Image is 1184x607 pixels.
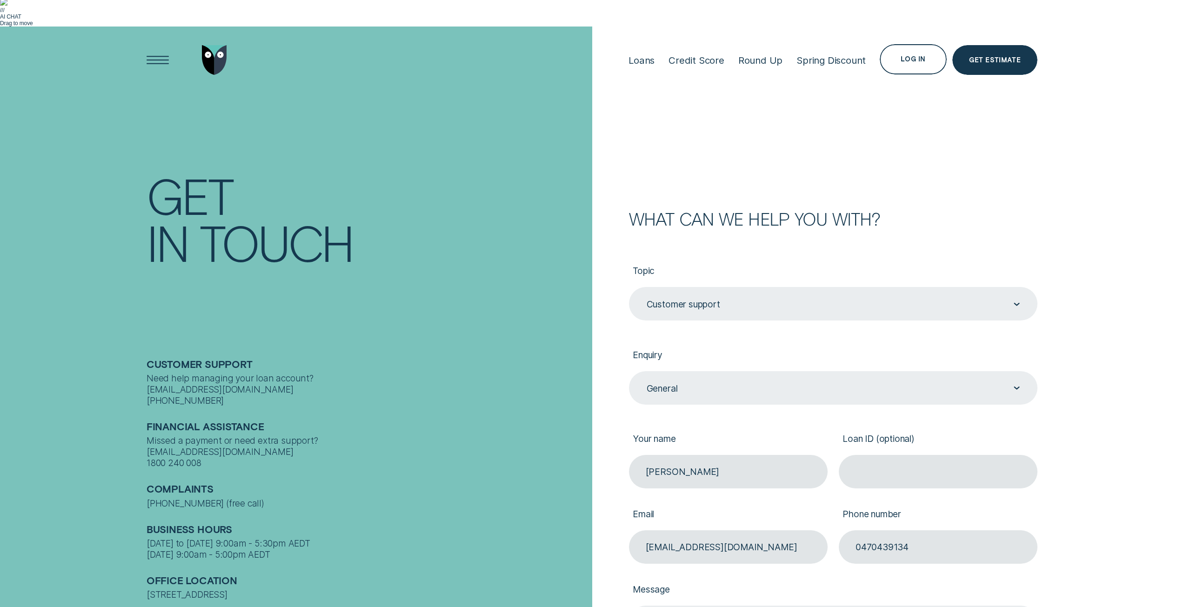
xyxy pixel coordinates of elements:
[669,54,724,66] div: Credit Score
[147,523,587,538] h2: Business Hours
[839,500,1037,530] label: Phone number
[629,54,655,66] div: Loans
[738,54,783,66] div: Round Up
[147,435,587,468] div: Missed a payment or need extra support? [EMAIL_ADDRESS][DOMAIN_NAME] 1800 240 008
[147,373,587,406] div: Need help managing your loan account? [EMAIL_ADDRESS][DOMAIN_NAME] [PHONE_NUMBER]
[629,424,828,455] label: Your name
[629,211,1037,227] h2: What can we help you with?
[647,299,720,310] div: Customer support
[200,219,353,265] div: Touch
[880,44,947,74] button: Log in
[147,498,587,509] div: [PHONE_NUMBER] (free call)
[647,383,678,394] div: General
[147,172,232,218] div: Get
[796,54,866,66] div: Spring Discount
[669,27,724,93] a: Credit Score
[147,172,587,265] h1: Get In Touch
[629,340,1037,371] label: Enquiry
[202,45,227,75] img: Wisr
[147,538,587,560] div: [DATE] to [DATE] 9:00am - 5:30pm AEDT [DATE] 9:00am - 5:00pm AEDT
[952,45,1037,75] a: Get Estimate
[200,27,230,93] a: Go to home page
[147,358,587,373] h2: Customer support
[147,483,587,497] h2: Complaints
[629,27,655,93] a: Loans
[147,219,188,265] div: In
[147,589,587,600] div: [STREET_ADDRESS]
[143,45,173,75] button: Open Menu
[738,27,783,93] a: Round Up
[839,424,1037,455] label: Loan ID (optional)
[629,256,1037,287] label: Topic
[629,500,828,530] label: Email
[147,574,587,589] h2: Office Location
[796,27,866,93] a: Spring Discount
[147,420,587,435] h2: Financial assistance
[629,575,1037,606] label: Message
